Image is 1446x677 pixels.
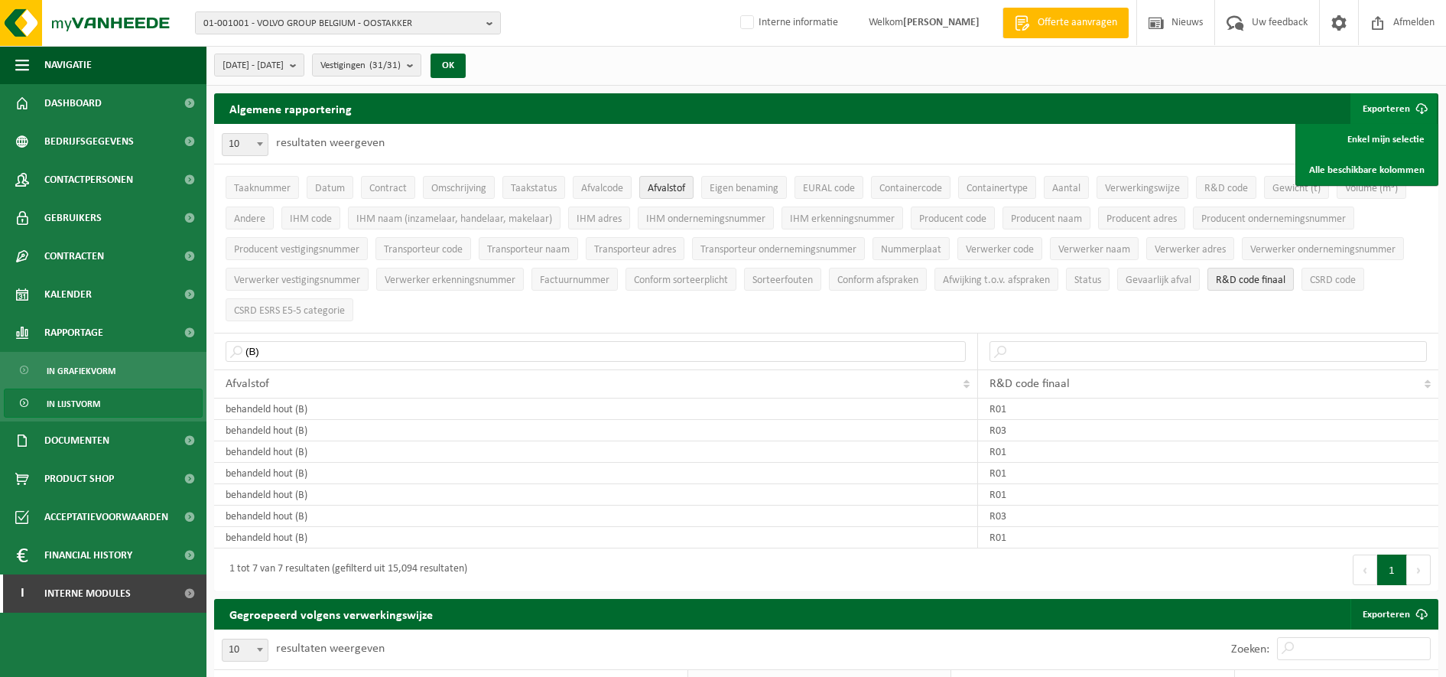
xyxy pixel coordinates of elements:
button: Conform afspraken : Activate to sort [829,268,927,291]
span: Verwerker code [966,244,1034,256]
span: I [15,574,29,613]
div: 1 tot 7 van 7 resultaten (gefilterd uit 15,094 resultaten) [222,556,467,584]
button: OK [431,54,466,78]
button: Next [1407,555,1431,585]
a: In grafiekvorm [4,356,203,385]
span: Andere [234,213,265,225]
span: Verwerker erkenningsnummer [385,275,515,286]
span: Afvalstof [226,378,269,390]
span: Contract [369,183,407,194]
span: 01-001001 - VOLVO GROUP BELGIUM - OOSTAKKER [203,12,480,35]
span: 10 [222,639,268,662]
button: StatusStatus: Activate to sort [1066,268,1110,291]
span: EURAL code [803,183,855,194]
td: behandeld hout (B) [214,463,978,484]
td: behandeld hout (B) [214,399,978,420]
button: ContainercodeContainercode: Activate to sort [871,176,950,199]
button: IHM codeIHM code: Activate to sort [281,207,340,229]
span: R&D code finaal [989,378,1070,390]
button: ContainertypeContainertype: Activate to sort [958,176,1036,199]
span: Aantal [1052,183,1080,194]
button: TaakstatusTaakstatus: Activate to sort [502,176,565,199]
button: Volume (m³)Volume (m³): Activate to sort [1337,176,1406,199]
span: Producent vestigingsnummer [234,244,359,256]
span: Vestigingen [320,54,401,77]
button: CSRD ESRS E5-5 categorieCSRD ESRS E5-5 categorie: Activate to sort [226,298,353,321]
td: R01 [978,527,1438,548]
button: IHM ondernemingsnummerIHM ondernemingsnummer: Activate to sort [638,207,774,229]
button: Exporteren [1350,93,1437,124]
span: Producent code [919,213,986,225]
span: Financial History [44,536,132,574]
td: behandeld hout (B) [214,420,978,441]
span: R&D code finaal [1216,275,1285,286]
span: Afvalstof [648,183,685,194]
span: Nummerplaat [881,244,941,256]
span: Verwerkingswijze [1105,183,1180,194]
span: Gevaarlijk afval [1126,275,1191,286]
span: In lijstvorm [47,389,100,418]
td: R01 [978,441,1438,463]
span: CSRD ESRS E5-5 categorie [234,305,345,317]
span: Transporteur code [384,244,463,256]
td: behandeld hout (B) [214,527,978,548]
button: FactuurnummerFactuurnummer: Activate to sort [531,268,618,291]
button: IHM naam (inzamelaar, handelaar, makelaar)IHM naam (inzamelaar, handelaar, makelaar): Activate to... [348,207,561,229]
span: Verwerker ondernemingsnummer [1250,244,1396,256]
span: Afwijking t.o.v. afspraken [943,275,1050,286]
td: R01 [978,463,1438,484]
td: behandeld hout (B) [214,441,978,463]
span: Producent adres [1106,213,1177,225]
span: Verwerker adres [1155,244,1226,256]
span: Product Shop [44,460,114,498]
button: AfvalstofAfvalstof: Activate to sort [639,176,694,199]
button: SorteerfoutenSorteerfouten: Activate to sort [744,268,821,291]
button: Producent ondernemingsnummerProducent ondernemingsnummer: Activate to sort [1193,207,1354,229]
td: R01 [978,484,1438,506]
span: CSRD code [1310,275,1356,286]
td: behandeld hout (B) [214,506,978,527]
span: Datum [315,183,345,194]
button: Transporteur codeTransporteur code: Activate to sort [375,237,471,260]
td: R01 [978,399,1438,420]
button: IHM erkenningsnummerIHM erkenningsnummer: Activate to sort [781,207,903,229]
button: Transporteur naamTransporteur naam: Activate to sort [479,237,578,260]
count: (31/31) [369,60,401,70]
span: Status [1074,275,1101,286]
span: In grafiekvorm [47,356,115,386]
button: AfvalcodeAfvalcode: Activate to sort [573,176,632,199]
button: CSRD codeCSRD code: Activate to sort [1301,268,1364,291]
button: 01-001001 - VOLVO GROUP BELGIUM - OOSTAKKER [195,11,501,34]
span: 10 [223,640,268,661]
span: R&D code [1204,183,1248,194]
a: Enkel mijn selectie [1298,124,1436,155]
td: R03 [978,420,1438,441]
label: resultaten weergeven [276,137,385,149]
button: R&D codeR&amp;D code: Activate to sort [1196,176,1256,199]
button: Producent naamProducent naam: Activate to sort [1002,207,1090,229]
button: Verwerker naamVerwerker naam: Activate to sort [1050,237,1139,260]
span: IHM naam (inzamelaar, handelaar, makelaar) [356,213,552,225]
button: Afwijking t.o.v. afsprakenAfwijking t.o.v. afspraken: Activate to sort [934,268,1058,291]
span: Verwerker vestigingsnummer [234,275,360,286]
button: Conform sorteerplicht : Activate to sort [626,268,736,291]
span: IHM ondernemingsnummer [646,213,765,225]
label: Zoeken: [1231,643,1269,656]
span: Gebruikers [44,199,102,237]
span: Sorteerfouten [752,275,813,286]
button: OmschrijvingOmschrijving: Activate to sort [423,176,495,199]
td: behandeld hout (B) [214,484,978,506]
span: Bedrijfsgegevens [44,122,134,161]
button: Vestigingen(31/31) [312,54,421,76]
span: Volume (m³) [1345,183,1398,194]
label: resultaten weergeven [276,643,385,655]
span: Afvalcode [581,183,623,194]
a: Alle beschikbare kolommen [1298,155,1436,185]
h2: Algemene rapportering [214,93,367,124]
a: In lijstvorm [4,389,203,418]
h2: Gegroepeerd volgens verwerkingswijze [214,599,448,629]
button: Verwerker vestigingsnummerVerwerker vestigingsnummer: Activate to sort [226,268,369,291]
span: Transporteur naam [487,244,570,256]
button: TaaknummerTaaknummer: Activate to sort [226,176,299,199]
button: NummerplaatNummerplaat: Activate to sort [872,237,950,260]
